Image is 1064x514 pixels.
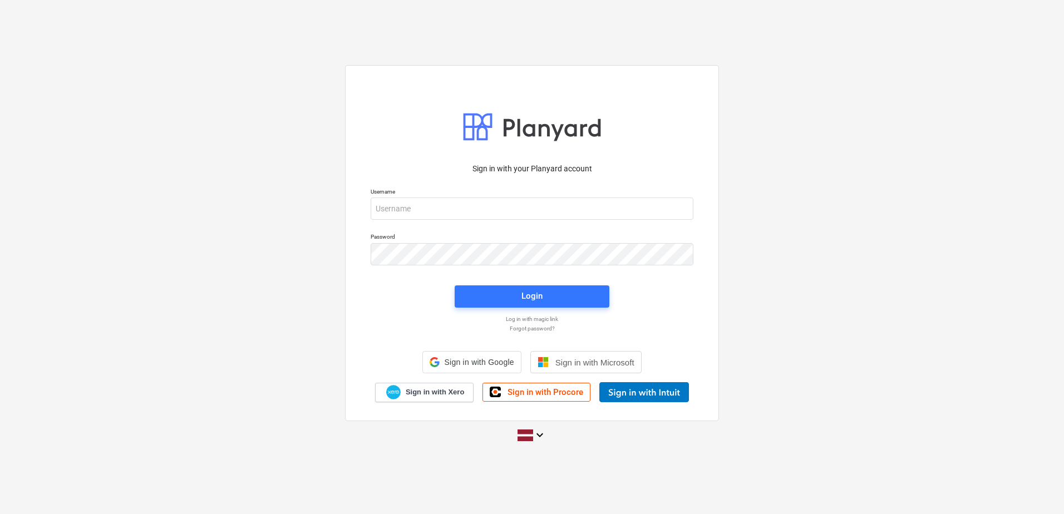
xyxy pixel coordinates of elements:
[422,351,521,373] div: Sign in with Google
[365,325,699,332] a: Forgot password?
[365,315,699,323] a: Log in with magic link
[521,289,543,303] div: Login
[371,163,693,175] p: Sign in with your Planyard account
[386,385,401,400] img: Xero logo
[555,358,634,367] span: Sign in with Microsoft
[406,387,464,397] span: Sign in with Xero
[533,428,546,442] i: keyboard_arrow_down
[455,285,609,308] button: Login
[508,387,583,397] span: Sign in with Procore
[538,357,549,368] img: Microsoft logo
[371,197,693,220] input: Username
[482,383,590,402] a: Sign in with Procore
[444,358,514,367] span: Sign in with Google
[375,383,474,402] a: Sign in with Xero
[371,233,693,243] p: Password
[371,188,693,197] p: Username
